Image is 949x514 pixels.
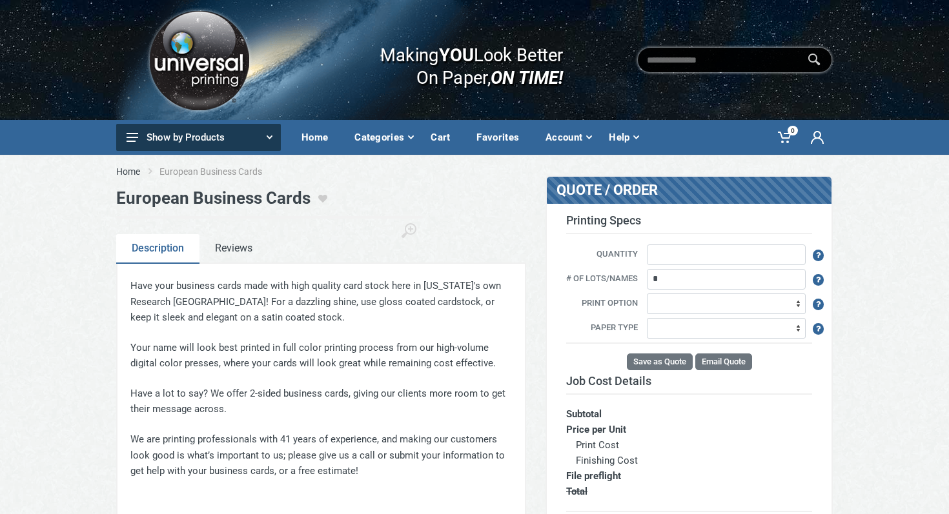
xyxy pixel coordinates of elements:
[556,297,644,311] label: Print Option
[345,124,422,151] div: Categories
[566,437,812,453] th: Print Cost
[422,120,467,155] a: Cart
[467,120,536,155] a: Favorites
[145,6,253,115] img: Logo.png
[627,353,693,370] button: Save as Quote
[292,124,345,151] div: Home
[467,124,536,151] div: Favorites
[159,165,281,178] li: European Business Cards
[566,453,812,468] th: Finishing Cost
[130,431,512,479] p: We are printing professionals with 41 years of experience, and making our customers look good is ...
[199,234,268,264] a: Reviews
[600,124,647,151] div: Help
[116,165,140,178] a: Home
[566,394,812,422] th: Subtotal
[438,44,473,66] b: YOU
[566,374,812,388] h3: Job Cost Details
[116,124,281,151] button: Show by Products
[566,468,812,484] th: File preflight
[292,120,345,155] a: Home
[354,31,563,89] div: Making Look Better On Paper,
[695,353,752,370] button: Email Quote
[566,484,812,511] th: Total
[556,272,644,286] label: # of Lots/Names
[130,340,512,371] p: Your name will look best printed in full color printing process from our high-volume digital colo...
[116,165,833,178] nav: breadcrumb
[130,386,512,417] p: Have a lot to say? We offer 2-sided business cards, giving our clients more room to get their mes...
[769,120,802,155] a: 0
[556,248,644,262] label: Quantity
[422,124,467,151] div: Cart
[566,422,812,437] th: Price per Unit
[788,126,798,135] span: 0
[491,66,563,88] i: ON TIME!
[556,321,644,335] label: Paper Type
[116,188,311,208] h1: European Business Cards
[556,182,727,199] h3: QUOTE / ORDER
[116,234,199,264] a: Description
[130,278,512,479] div: Have your business cards made with high quality card stock here in [US_STATE]'s own Research [GEO...
[536,124,600,151] div: Account
[566,213,812,234] h3: Printing Specs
